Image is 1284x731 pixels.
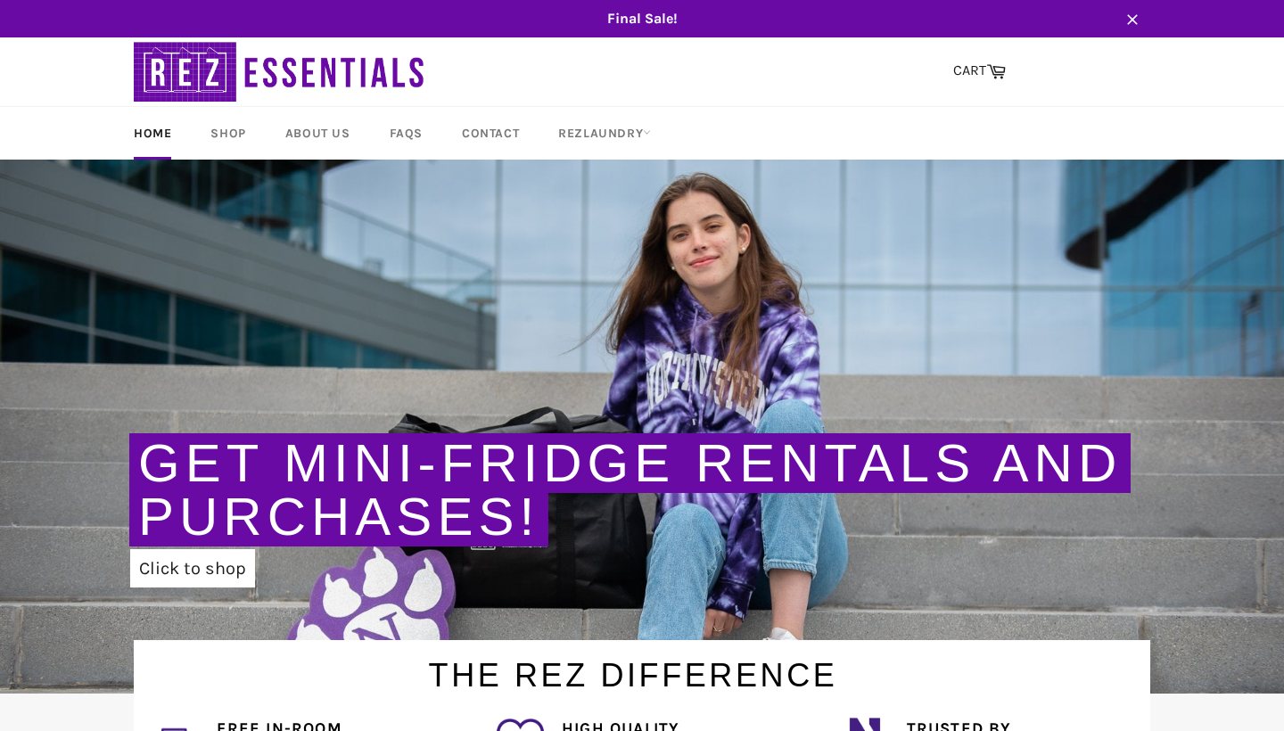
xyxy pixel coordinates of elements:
[134,37,428,106] img: RezEssentials
[372,107,440,160] a: FAQs
[267,107,368,160] a: About Us
[944,53,1015,90] a: CART
[130,549,255,587] a: Click to shop
[138,433,1122,546] a: Get Mini-Fridge Rentals and Purchases!
[116,640,1150,698] h1: The Rez Difference
[444,107,537,160] a: Contact
[116,9,1168,29] span: Final Sale!
[193,107,263,160] a: Shop
[116,107,189,160] a: Home
[540,107,669,160] a: RezLaundry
